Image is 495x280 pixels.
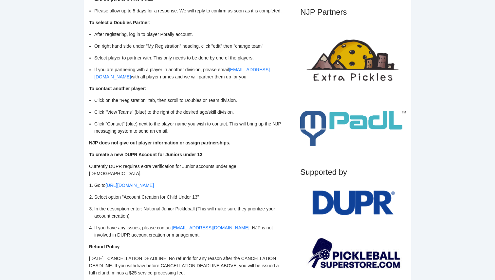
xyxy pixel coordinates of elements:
[89,140,230,145] strong: NJP does not give out player information or assign partnerships.
[94,42,285,50] p: On right hand side under "My Registration" heading, click "edit" then "change team"
[300,235,406,272] img: superstore2.png
[300,167,406,177] h2: Supported by
[300,7,406,17] h2: NJP Partners
[94,31,285,38] p: After registering, log in to player Pbrally account.
[89,86,146,91] strong: To contact another player:
[94,193,285,201] p: Select option "Account Creation for Child Under 13"
[172,225,249,230] a: [EMAIL_ADDRESS][DOMAIN_NAME]
[94,54,285,61] p: Select player to partner with. This only needs to be done by one of the players.
[94,205,285,220] p: In the description enter: National Junior Pickleball (This will make sure they prioritize your ac...
[94,97,285,104] p: Click on the "Registration" tab, then scroll to Doubles or Team division.
[89,163,285,177] p: Currently DUPR requires extra verification for Junior accounts under age [DEMOGRAPHIC_DATA].
[300,111,406,146] img: MYPadL.png
[89,255,285,276] p: [DATE]– CANCELLATION DEADLINE: No refunds for any reason after the CANCELLATION DEADLINE. If you ...
[94,67,270,79] a: [EMAIL_ADDRESS][DOMAIN_NAME]
[94,66,285,80] p: If you are partnering with a player in another division, please email with all player names and w...
[94,7,285,14] p: Please allow up to 5 days for a response. We will reply to confirm as soon as it is completed.
[105,183,154,188] a: [URL][DOMAIN_NAME]
[94,120,285,135] p: Click "Contact" (blue) next to the player name you wish to contact. This will bring up the NJP me...
[89,152,202,157] strong: To create a new DUPR Account for Juniors under 13
[94,182,285,189] p: Go to
[94,224,285,239] p: If you have any issues, please contact . NJP is not involved in DUPR account creation or management.
[89,20,151,25] strong: To select a Doubles Partner:
[89,244,119,249] strong: Refund Policy
[94,108,285,116] p: Click "View Teams" (blue) to the right of the desired age/skill division.
[300,181,406,224] img: dupr-blue.png
[300,21,406,100] img: extra-pickles.png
